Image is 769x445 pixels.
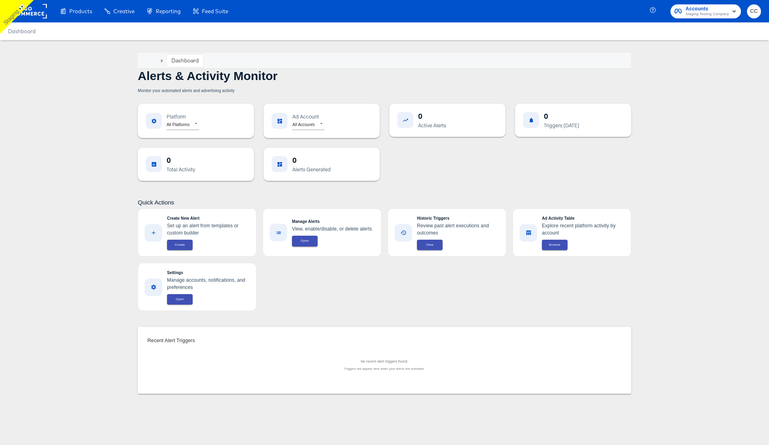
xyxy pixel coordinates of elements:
span: Browse [547,242,563,248]
button: View [417,240,443,250]
div: All Accounts [292,120,324,130]
span: Feed Suite [202,8,228,14]
div: 0 [167,156,195,164]
p: Explore recent platform activity by account [542,222,624,237]
p: Manage Alerts [292,218,374,225]
span: Products [69,8,92,14]
span: Create [172,242,188,248]
p: Set up an alert from templates or custom builder [167,222,250,237]
span: Accounts [686,5,729,13]
span: View [422,242,438,248]
a: Dashboard [171,57,199,64]
div: 0 [544,112,579,120]
span: Triggers will appear here when your Alerts are activated. [344,367,425,371]
span: Staging Testing Company [686,11,729,18]
button: Open [292,236,318,246]
p: Review past alert executions and outcomes [417,222,499,237]
em: All Accounts [292,122,315,127]
p: View, enable/disable, or delete alerts [292,225,374,233]
p: Create New Alert [167,215,250,221]
button: AccountsStaging Testing Company [670,4,741,18]
h5: Quick Actions [138,198,631,206]
div: Platform [167,113,199,120]
h6: Monitor your automated alerts and advertising activity [138,87,378,94]
div: All Platforms [167,120,199,130]
span: Open [172,297,188,302]
div: Alerts Generated [292,166,331,173]
h1: Alerts & Activity Monitor [138,69,378,83]
div: Total Activity [167,166,195,173]
p: Settings [167,270,250,276]
div: 0 [418,112,446,120]
div: 0 [292,156,331,164]
a: Dashboard [8,28,36,34]
div: Triggers [DATE] [544,122,579,129]
span: CC [750,7,758,16]
div: Active Alerts [418,122,446,129]
h6: Recent Alert Triggers [147,337,622,345]
button: Open [167,294,193,305]
p: Manage accounts, notifications, and preferences [167,277,250,291]
p: No recent alert triggers found. [147,359,622,364]
div: Ad Account [292,113,324,120]
span: Open [297,238,313,244]
span: Creative [113,8,135,14]
button: CC [747,4,761,18]
p: Ad Activity Table [542,215,624,221]
p: Historic Triggers [417,215,499,221]
button: Create [167,240,193,250]
button: Browse [542,240,568,250]
span: Reporting [156,8,181,14]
